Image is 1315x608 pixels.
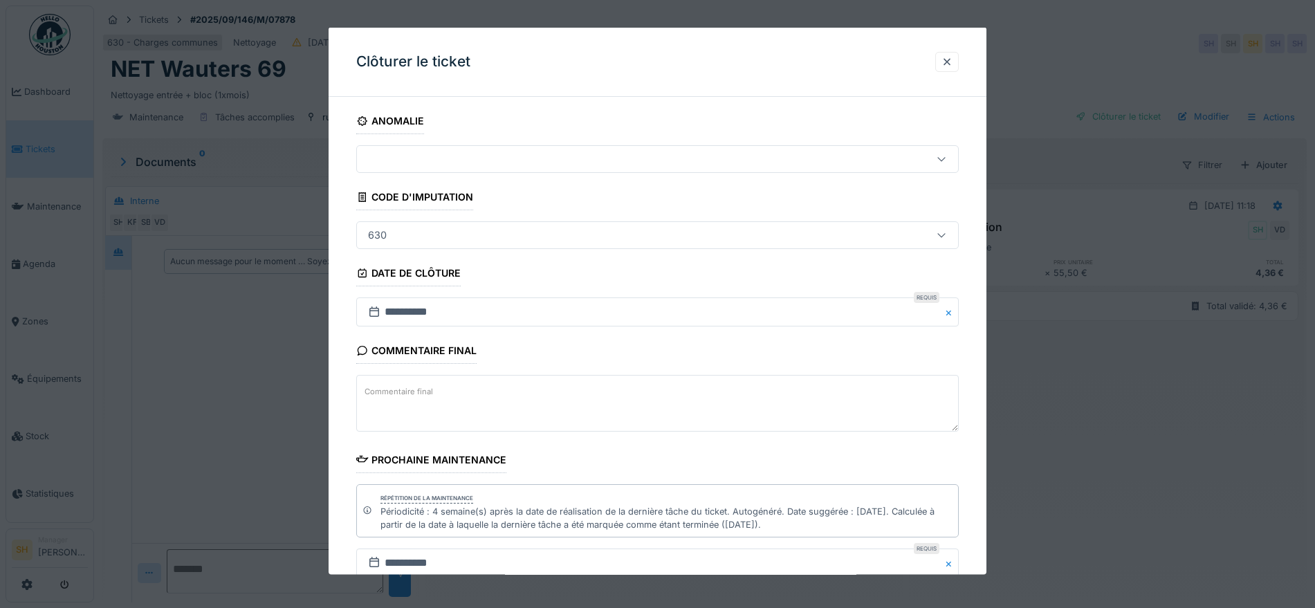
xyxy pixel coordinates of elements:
[914,292,939,303] div: Requis
[356,449,506,472] div: Prochaine maintenance
[362,383,436,400] label: Commentaire final
[944,297,959,326] button: Close
[914,543,939,554] div: Requis
[356,187,473,210] div: Code d'imputation
[356,53,470,71] h3: Clôturer le ticket
[944,549,959,578] button: Close
[380,493,473,503] div: Répétition de la maintenance
[362,228,392,243] div: 630
[356,111,424,134] div: Anomalie
[356,340,477,364] div: Commentaire final
[356,263,461,286] div: Date de clôture
[380,504,953,531] div: Périodicité : 4 semaine(s) après la date de réalisation de la dernière tâche du ticket. Autogénér...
